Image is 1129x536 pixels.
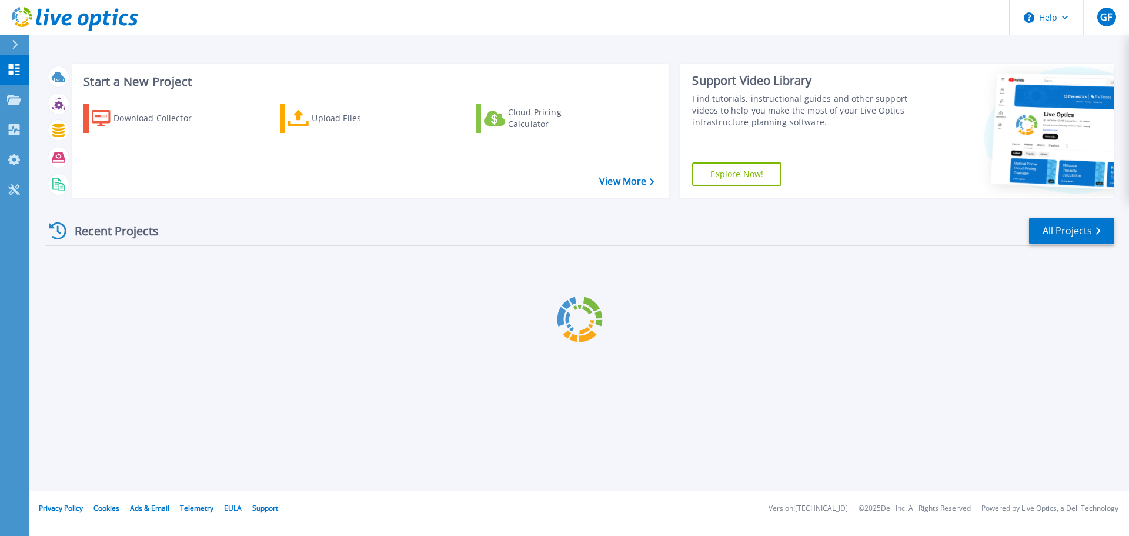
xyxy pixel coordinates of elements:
span: GF [1100,12,1112,22]
li: Powered by Live Optics, a Dell Technology [981,505,1118,512]
a: View More [599,176,654,187]
div: Support Video Library [692,73,913,88]
a: Ads & Email [130,503,169,513]
div: Recent Projects [45,217,175,245]
a: Telemetry [180,503,213,513]
div: Cloud Pricing Calculator [508,106,602,130]
a: Upload Files [280,104,411,133]
div: Download Collector [113,106,208,130]
a: All Projects [1029,218,1114,244]
li: Version: [TECHNICAL_ID] [769,505,848,512]
div: Upload Files [312,106,406,130]
a: Privacy Policy [39,503,83,513]
a: Explore Now! [692,162,781,186]
li: © 2025 Dell Inc. All Rights Reserved [859,505,971,512]
a: Cloud Pricing Calculator [476,104,607,133]
div: Find tutorials, instructional guides and other support videos to help you make the most of your L... [692,93,913,128]
h3: Start a New Project [83,75,654,88]
a: Download Collector [83,104,215,133]
a: Support [252,503,278,513]
a: EULA [224,503,242,513]
a: Cookies [93,503,119,513]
